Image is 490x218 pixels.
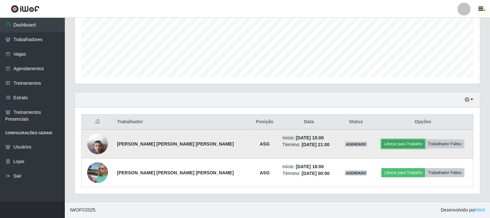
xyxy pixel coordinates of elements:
li: Início: [283,163,335,170]
strong: [PERSON_NAME] [PERSON_NAME] [PERSON_NAME] [117,141,234,147]
time: [DATE] 15:00 [296,135,324,140]
span: AGENDADO [345,170,367,176]
time: [DATE] 00:00 [302,171,330,176]
strong: ASG [260,170,270,175]
img: 1650917429067.jpeg [87,159,108,187]
li: Término: [283,170,335,177]
span: AGENDADO [345,142,367,147]
a: iWof [476,207,485,213]
time: [DATE] 18:00 [296,164,324,169]
th: Data [279,114,339,130]
li: Término: [283,141,335,148]
img: 1745881058992.jpeg [87,130,108,158]
span: © 2025 . [70,207,97,213]
button: Trabalhador Faltou [425,139,464,148]
th: Opções [373,114,473,130]
button: Liberar para Trabalho [381,139,425,148]
span: IWOF [70,207,82,213]
li: Início: [283,135,335,141]
th: Posição [251,114,279,130]
th: Status [339,114,373,130]
strong: ASG [260,141,270,147]
button: Trabalhador Faltou [425,168,464,177]
img: CoreUI Logo [11,5,40,13]
th: Trabalhador [113,114,251,130]
span: Desenvolvido por [441,207,485,213]
button: Liberar para Trabalho [381,168,425,177]
time: [DATE] 21:00 [302,142,330,147]
strong: [PERSON_NAME] [PERSON_NAME] [PERSON_NAME] [117,170,234,175]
